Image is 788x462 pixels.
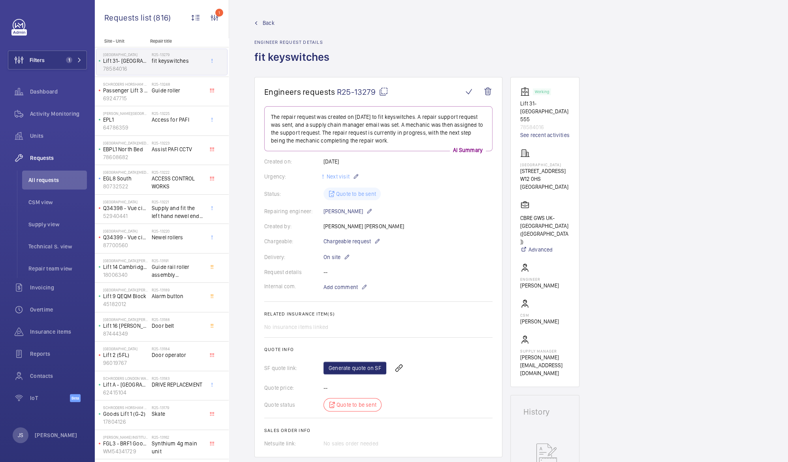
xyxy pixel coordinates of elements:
p: [GEOGRAPHIC_DATA] [103,346,149,351]
h2: R25-13225 [152,111,204,116]
span: Requests [30,154,87,162]
p: [PERSON_NAME] [520,282,559,289]
h2: Engineer request details [254,39,334,45]
p: Engineer [520,277,559,282]
span: IoT [30,394,70,402]
p: 78584016 [520,123,570,131]
p: 87444349 [103,330,149,338]
p: Lift 2 (5FL) [103,351,149,359]
p: [GEOGRAPHIC_DATA][MEDICAL_DATA] (UCLH) [103,170,149,175]
p: JS [18,431,23,439]
span: Door operator [152,351,204,359]
span: Supply view [28,220,87,228]
span: Skate [152,410,204,418]
span: Next visit [325,173,350,180]
span: Newel rollers [152,233,204,241]
p: [GEOGRAPHIC_DATA][PERSON_NAME] [103,317,149,322]
p: FGL3 - BRF1 Goods Lift L/H [103,439,149,447]
p: 17804126 [103,418,149,426]
h2: Quote info [264,347,493,352]
p: Schroders Horsham Holmwood ([GEOGRAPHIC_DATA]) [103,405,149,410]
h2: R25-13184 [152,346,204,351]
p: Repair title [150,38,202,44]
span: Guide rail roller assembly replacement [152,263,204,279]
p: 52940441 [103,212,149,220]
span: Units [30,132,87,140]
p: [GEOGRAPHIC_DATA][PERSON_NAME] [103,287,149,292]
p: EPL1 [103,116,149,124]
span: Back [263,19,275,27]
span: Activity Monitoring [30,110,87,118]
p: 96019767 [103,359,149,367]
p: [GEOGRAPHIC_DATA] [103,199,149,204]
h2: R25-13248 [152,82,204,86]
span: Door belt [152,322,204,330]
span: Overtime [30,306,87,314]
span: Contacts [30,372,87,380]
span: Supply and fit the left hand newel end rollers [152,204,204,220]
p: 78584016 [103,65,149,73]
span: Access for PAFI [152,116,204,124]
p: Working [535,90,549,93]
a: See recent activities [520,131,570,139]
p: Lift A - [GEOGRAPHIC_DATA]/PL11 (G-8) [103,381,149,389]
p: Lift 9 QEQM Block [103,292,149,300]
h2: R25-13162 [152,435,204,439]
span: Dashboard [30,88,87,96]
span: 1 [66,57,72,63]
span: Guide roller [152,86,204,94]
p: [PERSON_NAME] [35,431,77,439]
p: [GEOGRAPHIC_DATA] [103,52,149,57]
p: [GEOGRAPHIC_DATA][PERSON_NAME] [103,258,149,263]
span: Chargeable request [323,237,371,245]
p: 62415104 [103,389,149,396]
p: [STREET_ADDRESS] [520,167,570,175]
h1: History [523,408,566,416]
p: CSM [520,313,559,317]
span: Assist PAFI CCTV [152,145,204,153]
p: Schroders London Wall [103,376,149,381]
h2: R25-13220 [152,229,204,233]
p: Supply manager [520,349,570,353]
h2: Related insurance item(s) [264,311,493,317]
p: Lift 31- [GEOGRAPHIC_DATA] 555 [520,100,570,123]
p: 18006340 [103,271,149,279]
h2: R25-13188 [152,317,204,322]
p: 78608682 [103,153,149,161]
h2: Sales order info [264,428,493,433]
p: The repair request was created on [DATE] to fit keyswitches. A repair support request was sent, a... [271,113,486,145]
span: Invoicing [30,284,87,291]
p: [GEOGRAPHIC_DATA] [103,229,149,233]
p: 64786359 [103,124,149,131]
h2: R25-13223 [152,141,204,145]
p: Q34399 - Vue cinema 1-2 Escal [103,233,149,241]
p: 87700560 [103,241,149,249]
h2: R25-13191 [152,258,204,263]
p: CBRE GWS UK- [GEOGRAPHIC_DATA] ([GEOGRAPHIC_DATA]) [520,214,570,246]
p: [PERSON_NAME] Institute [103,435,149,439]
p: [GEOGRAPHIC_DATA] [520,162,570,167]
span: DRIVE REPLACEMENT [152,381,204,389]
p: Site - Unit [95,38,147,44]
span: Repair team view [28,265,87,272]
h2: R25-13183 [152,376,204,381]
span: Beta [70,394,81,402]
span: All requests [28,176,87,184]
button: Filters1 [8,51,87,69]
span: Engineers requests [264,87,335,97]
h2: R25-13221 [152,199,204,204]
p: Lift 14 Cambridge Block [103,263,149,271]
span: CSM view [28,198,87,206]
span: Synthium 4g main unit [152,439,204,455]
p: [GEOGRAPHIC_DATA][MEDICAL_DATA] (UCLH) [103,141,149,145]
p: [PERSON_NAME][GEOGRAPHIC_DATA] ([GEOGRAPHIC_DATA]) [103,111,149,116]
p: EBPL1 North Bed [103,145,149,153]
span: Technical S. view [28,242,87,250]
h2: R25-13222 [152,170,204,175]
p: 69247715 [103,94,149,102]
img: elevator.svg [520,87,533,96]
span: Reports [30,350,87,358]
span: Filters [30,56,45,64]
p: Passenger Lift 3 (G-2) [103,86,149,94]
p: EGL8 South [103,175,149,182]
